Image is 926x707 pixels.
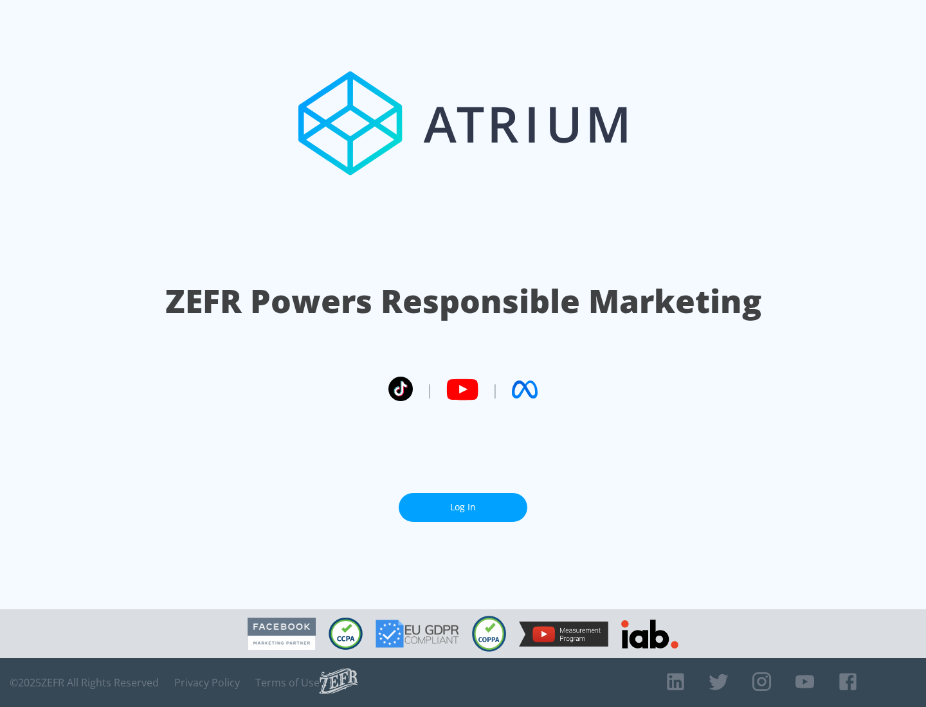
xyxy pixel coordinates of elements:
h1: ZEFR Powers Responsible Marketing [165,279,761,323]
img: Facebook Marketing Partner [248,618,316,650]
span: | [491,380,499,399]
a: Terms of Use [255,676,320,689]
img: IAB [621,620,678,649]
img: GDPR Compliant [376,620,459,648]
span: | [426,380,433,399]
img: YouTube Measurement Program [519,622,608,647]
span: © 2025 ZEFR All Rights Reserved [10,676,159,689]
a: Log In [399,493,527,522]
a: Privacy Policy [174,676,240,689]
img: CCPA Compliant [329,618,363,650]
img: COPPA Compliant [472,616,506,652]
